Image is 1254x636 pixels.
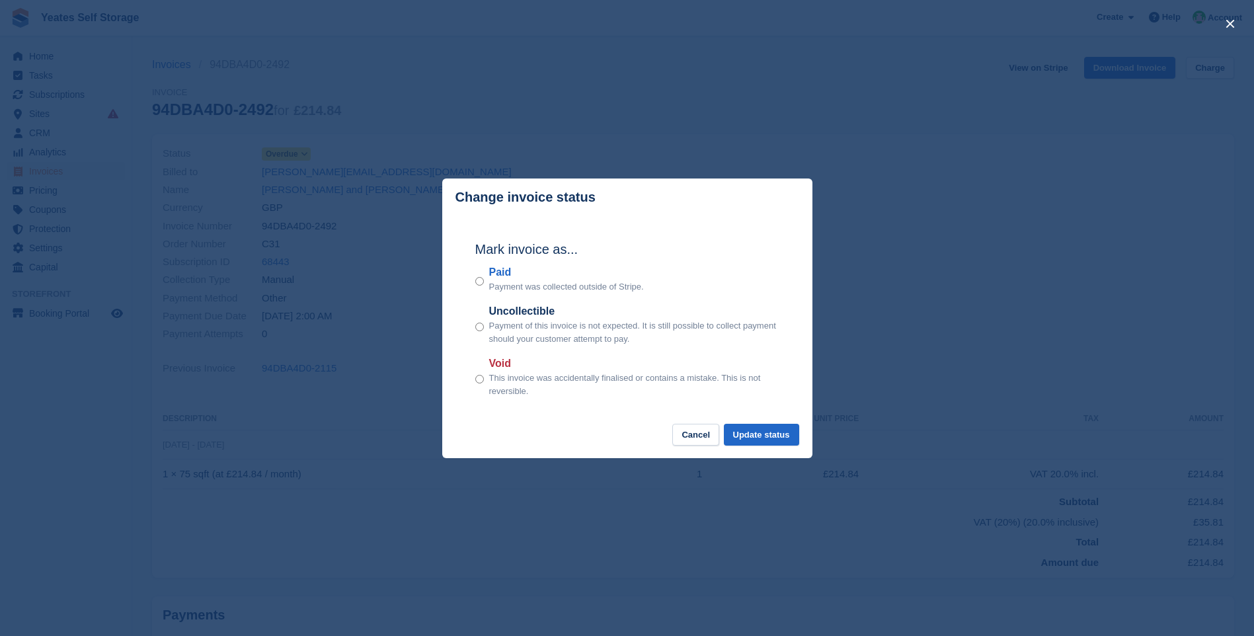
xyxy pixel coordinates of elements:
label: Void [489,356,779,372]
h2: Mark invoice as... [475,239,779,259]
button: Cancel [672,424,719,446]
p: Change invoice status [455,190,596,205]
p: This invoice was accidentally finalised or contains a mistake. This is not reversible. [489,372,779,397]
p: Payment of this invoice is not expected. It is still possible to collect payment should your cust... [489,319,779,345]
button: Update status [724,424,799,446]
p: Payment was collected outside of Stripe. [489,280,644,294]
label: Uncollectible [489,303,779,319]
button: close [1220,13,1241,34]
label: Paid [489,264,644,280]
